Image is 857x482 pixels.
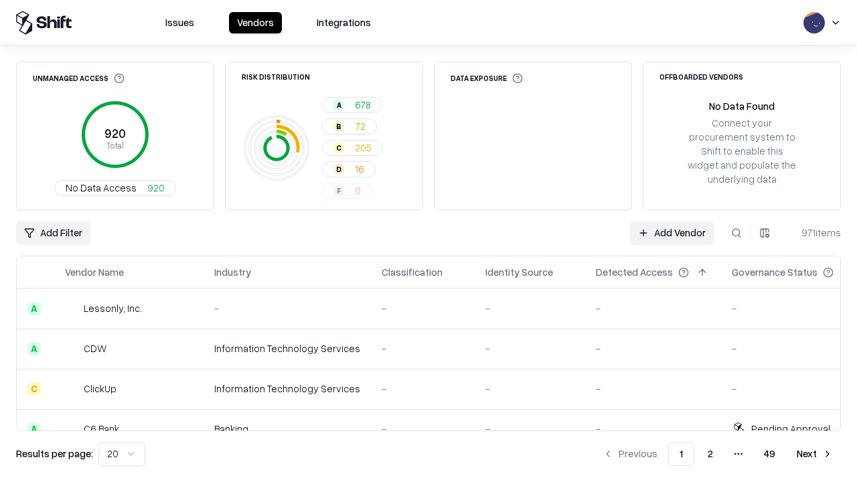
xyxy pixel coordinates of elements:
button: Next [789,442,841,466]
nav: pagination [595,442,841,466]
button: 2 [697,442,724,466]
div: No Data Found [709,99,775,113]
button: Issues [157,12,202,33]
div: Information Technology Services [214,341,360,355]
div: - [732,382,855,396]
div: Governance Status [732,265,817,279]
button: 1 [668,442,694,466]
div: C [333,143,344,153]
button: Add Filter [16,221,90,245]
div: A [27,302,41,315]
div: Detected Access [596,265,673,279]
div: Identity Source [485,265,553,279]
button: A678 [322,97,382,113]
div: B [333,121,344,132]
span: 16 [355,162,364,176]
div: - [382,382,464,396]
div: Information Technology Services [214,382,360,396]
div: - [485,422,574,436]
span: No Data Access [66,181,137,195]
button: C205 [322,140,383,156]
div: D [333,164,344,175]
div: Vendor Name [65,265,124,279]
div: - [485,341,574,355]
img: C6 Bank [65,422,78,436]
div: - [596,382,710,396]
div: Risk Distribution [242,73,310,80]
div: - [382,422,464,436]
div: Lessonly, Inc. [84,301,142,315]
img: ClickUp [65,382,78,396]
div: Unmanaged Access [33,73,125,84]
div: Classification [382,265,443,279]
div: - [596,341,710,355]
div: C6 Bank [84,422,119,436]
img: CDW [65,342,78,355]
button: D16 [322,161,376,177]
button: No Data Access920 [54,180,176,196]
tspan: 920 [104,126,126,141]
button: 49 [753,442,786,466]
div: - [732,341,855,355]
div: Pending Approval [751,422,830,436]
div: - [732,301,855,315]
div: Offboarded Vendors [659,73,743,80]
div: Banking [214,422,360,436]
button: B72 [322,118,377,135]
img: Lessonly, Inc. [65,302,78,315]
div: A [27,422,41,436]
span: 920 [147,181,165,195]
div: A [333,100,344,110]
div: Data Exposure [451,73,523,84]
div: - [382,341,464,355]
span: 72 [355,119,366,133]
div: - [382,301,464,315]
div: ClickUp [84,382,116,396]
div: CDW [84,341,106,355]
div: 971 items [787,226,841,240]
tspan: Total [106,140,124,151]
div: Connect your procurement system to Shift to enable this widget and populate the underlying data [686,116,797,187]
div: - [596,301,710,315]
a: Add Vendor [630,221,714,245]
div: - [596,422,710,436]
div: A [27,342,41,355]
div: - [214,301,360,315]
span: 205 [355,141,372,155]
p: Results per page: [16,447,93,461]
button: Vendors [229,12,282,33]
div: C [27,382,41,396]
div: - [485,382,574,396]
button: Integrations [309,12,379,33]
div: - [485,301,574,315]
div: Industry [214,265,251,279]
span: 678 [355,98,371,112]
